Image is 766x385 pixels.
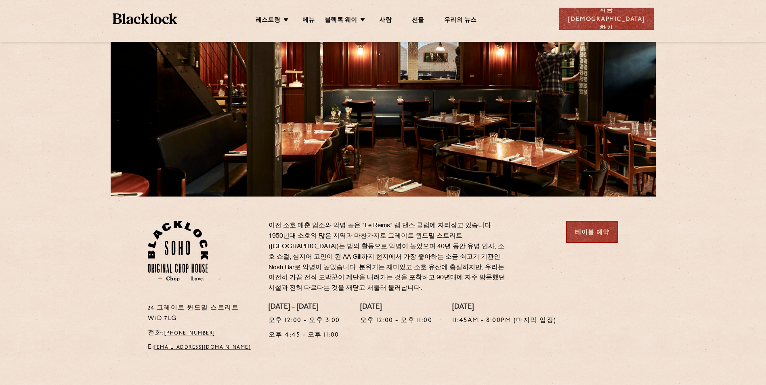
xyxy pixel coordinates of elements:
a: 선물 [412,17,424,25]
a: 사람 [379,17,391,25]
h4: [DATE] [360,303,432,312]
a: 블랙록 웨이 [325,17,357,25]
p: 24 그레이트 윈드밀 스트리트 W1D 7LG [148,303,256,324]
a: 레스토랑 [256,17,280,25]
h4: [DATE] [452,303,556,312]
p: E: [148,342,256,353]
a: [EMAIL_ADDRESS][DOMAIN_NAME] [154,345,251,350]
p: 전화: [148,328,256,339]
a: 메뉴 [302,17,315,25]
p: 오후 12:00 - 오후 3:00 [269,316,340,326]
img: Soho-stamp-default.svg [148,221,208,281]
a: [PHONE_NUMBER] [164,331,215,336]
p: 오후 4:45 - 오후 11:00 [269,330,340,341]
p: 11:45am - 8:00pm (마지막 입장) [452,316,556,326]
a: 우리의 뉴스 [444,17,476,25]
p: 이전 소호 매춘 업소와 악명 높은 "Le Reims" 랩 댄스 클럽에 자리잡고 있습니다. 1950년대 소호의 많은 지역과 마찬가지로 그레이트 윈드밀 스트리트([GEOGRAPH... [269,221,507,294]
a: 테이블 예약 [566,221,618,243]
h4: [DATE] - [DATE] [269,303,340,312]
img: BL_Textured_Logo-footer-cropped.svg [113,13,178,24]
div: 지금 [DEMOGRAPHIC_DATA]하기 [559,8,654,30]
p: 오후 12:00 - 오후 11:00 [360,316,432,326]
